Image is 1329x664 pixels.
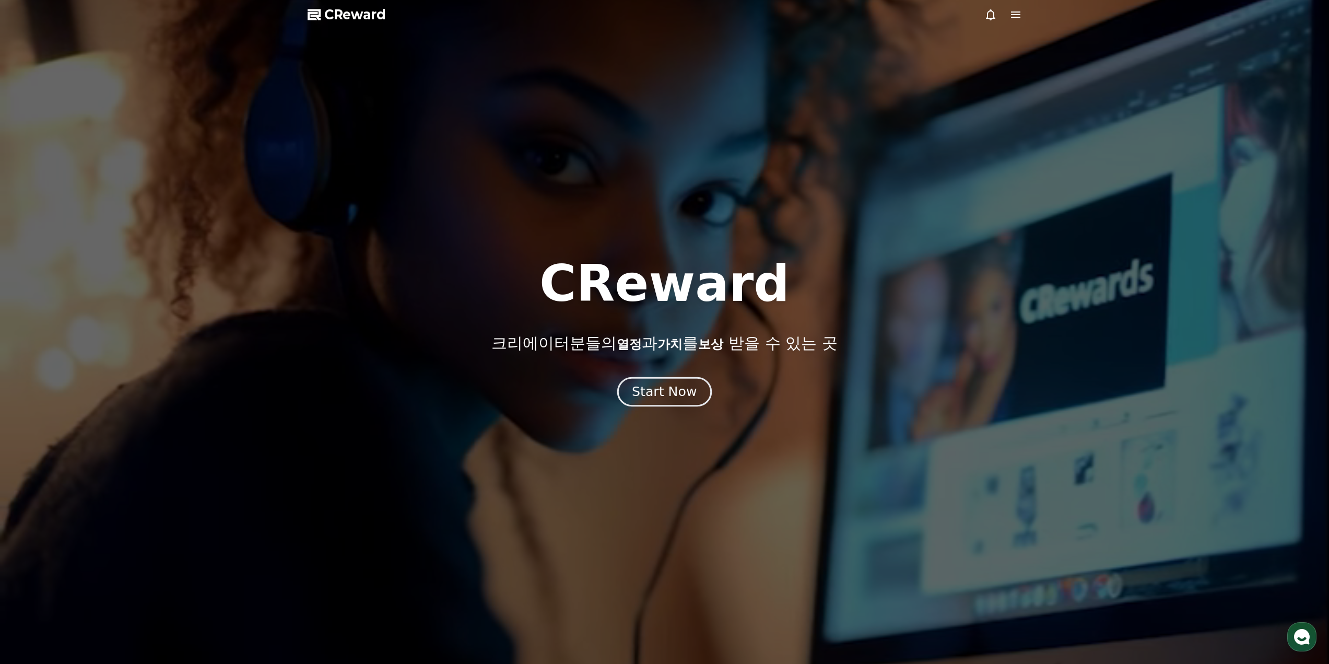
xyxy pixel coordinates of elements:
[539,259,790,309] h1: CReward
[96,347,108,356] span: 대화
[619,388,710,398] a: Start Now
[657,337,683,352] span: 가치
[308,6,386,23] a: CReward
[324,6,386,23] span: CReward
[617,337,642,352] span: 열정
[698,337,723,352] span: 보상
[33,347,39,355] span: 홈
[69,331,135,357] a: 대화
[617,377,712,406] button: Start Now
[632,383,697,401] div: Start Now
[161,347,174,355] span: 설정
[3,331,69,357] a: 홈
[491,334,837,353] p: 크리에이터분들의 과 를 받을 수 있는 곳
[135,331,201,357] a: 설정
